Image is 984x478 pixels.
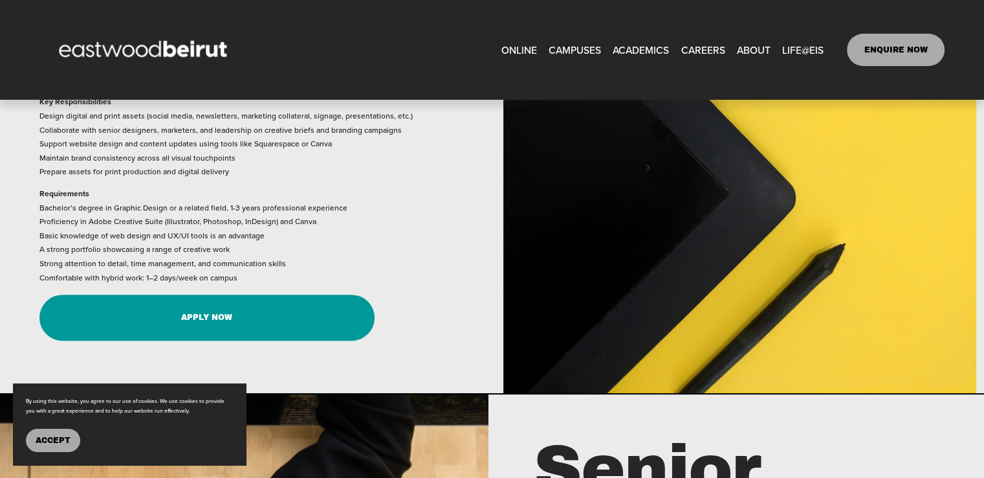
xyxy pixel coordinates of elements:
a: folder dropdown [782,40,824,60]
a: CAREERS [681,40,725,60]
a: ENQUIRE NOW [847,34,945,66]
a: folder dropdown [549,40,601,60]
p: Bachelor’s degree in Graphic Design or a related field, 1-3 years professional experience Profici... [39,187,488,284]
p: Design digital and print assets (social media, newsletters, marketing collateral, signage, presen... [39,95,488,179]
a: Apply Now [39,295,375,341]
span: ABOUT [737,41,771,59]
span: ACADEMICS [613,41,669,59]
a: folder dropdown [613,40,669,60]
span: Accept [36,436,71,445]
img: EastwoodIS Global Site [39,17,250,83]
button: Accept [26,429,80,452]
a: ONLINE [501,40,537,60]
p: By using this website, you agree to our use of cookies. We use cookies to provide you with a grea... [26,396,233,416]
section: Cookie banner [13,383,246,465]
span: CAMPUSES [549,41,601,59]
a: folder dropdown [737,40,771,60]
strong: Key Responsibilities [39,96,111,107]
strong: Requirements [39,188,89,199]
span: LIFE@EIS [782,41,824,59]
